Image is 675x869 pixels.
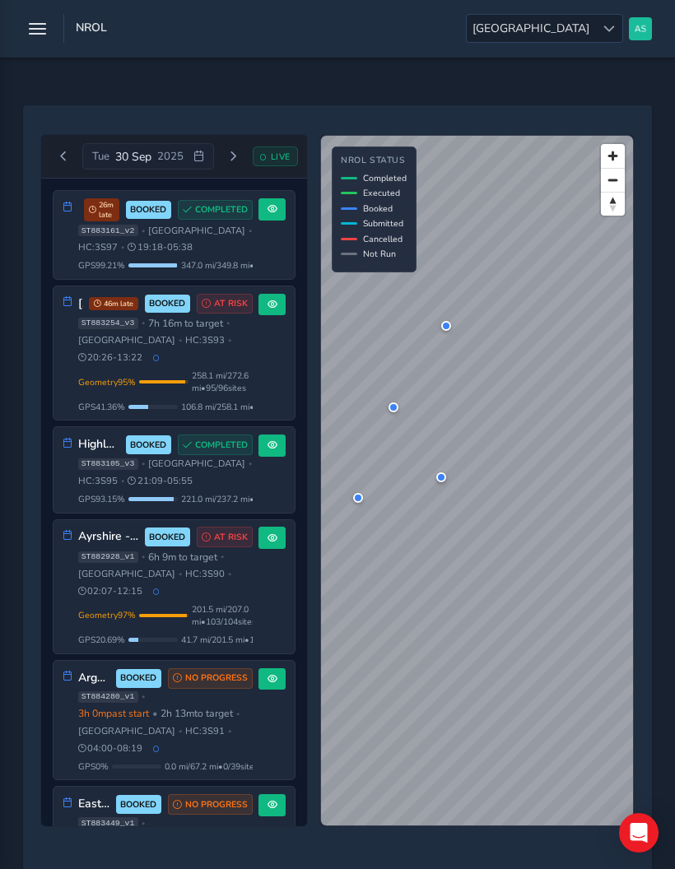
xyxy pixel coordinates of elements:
button: Zoom out [601,168,625,192]
h3: Highlands - 3S95 [78,438,120,452]
span: HC: 3S91 [185,725,225,737]
span: Submitted [363,217,403,230]
span: • [142,819,145,828]
span: Tue [92,149,109,164]
span: Geometry 97 % [78,609,136,621]
span: 7h 16m to target [148,317,223,330]
span: [GEOGRAPHIC_DATA] [467,15,595,42]
span: BOOKED [120,671,156,685]
span: 26m late [84,198,119,221]
span: 30 Sep [115,149,151,165]
span: LIVE [271,151,291,163]
span: COMPLETED [195,203,248,216]
span: ST883449_v1 [78,817,138,829]
span: 106.8 mi / 258.1 mi • 28 / 95 sites [181,401,295,413]
span: ST883105_v3 [78,458,138,470]
h3: Ayrshire - 3S90 [78,530,139,544]
span: 3h 0m past start [78,707,149,720]
span: 221.0 mi / 237.2 mi • 34 / 36 sites [181,493,295,505]
span: 04:00 - 08:19 [78,742,143,755]
h3: Argyle & North Electrics - 3S91 AM [78,671,110,685]
span: ST884280_v1 [78,691,138,703]
span: • [226,318,230,328]
span: • [121,243,124,252]
span: 41.7 mi / 201.5 mi • 19 / 103 sites [181,634,295,646]
span: • [142,318,145,328]
span: • [249,459,252,468]
span: 347.0 mi / 349.8 mi • 24 / 24 sites [181,259,295,272]
span: BOOKED [130,203,166,216]
h3: [GEOGRAPHIC_DATA], [GEOGRAPHIC_DATA], [GEOGRAPHIC_DATA] 3S93 [78,297,83,311]
span: 201.5 mi / 207.0 mi • 103 / 104 sites [192,603,256,628]
span: 6h 9m to target [148,551,217,564]
span: GPS 0 % [78,760,109,773]
span: • [152,707,157,720]
button: Previous day [50,146,77,167]
span: ST883254_v3 [78,318,138,329]
div: Open Intercom Messenger [619,813,659,853]
span: COMPLETED [195,439,248,452]
span: Booked [363,202,393,215]
button: Zoom in [601,144,625,168]
span: 19:18 - 05:38 [128,241,193,253]
span: 2h 13m to target [161,707,233,720]
span: GPS 41.36 % [78,401,125,413]
span: • [221,552,224,561]
span: • [179,727,182,736]
span: BOOKED [130,439,166,452]
span: • [121,476,124,486]
span: HC: 3S95 [78,475,118,487]
span: NO PROGRESS [185,798,248,811]
span: • [236,709,240,718]
img: diamond-layout [629,17,652,40]
button: Reset bearing to north [601,192,625,216]
span: 21:09 - 05:55 [128,475,193,487]
span: GPS 20.69 % [78,634,125,646]
span: Not Run [363,248,396,260]
span: Completed [363,172,407,184]
span: Cancelled [363,233,403,245]
span: BOOKED [149,531,185,544]
span: ST882928_v1 [78,551,138,563]
span: [GEOGRAPHIC_DATA] [78,334,175,346]
span: BOOKED [149,297,185,310]
span: NROL [76,20,107,43]
span: 02:07 - 12:15 [78,585,143,597]
span: 0.0 mi / 67.2 mi • 0 / 39 sites [165,760,258,773]
span: BOOKED [120,798,156,811]
span: HC: 3S97 [78,241,118,253]
span: HC: 3S90 [185,568,225,580]
span: • [249,226,252,235]
span: GPS 99.21 % [78,259,125,272]
span: • [142,459,145,468]
h3: East Kilbride and [GEOGRAPHIC_DATA] [78,797,110,811]
span: • [228,569,231,579]
span: • [228,336,231,345]
span: • [142,692,145,701]
span: NO PROGRESS [185,671,248,685]
span: • [179,569,182,579]
span: • [142,552,145,561]
span: ST883161_v2 [78,225,138,236]
span: Executed [363,187,400,199]
span: HC: 3S93 [185,334,225,346]
span: 2025 [157,149,184,164]
span: GPS 93.15 % [78,493,125,505]
span: • [142,226,145,235]
span: 20:26 - 13:22 [78,351,143,364]
span: [GEOGRAPHIC_DATA] [148,458,245,470]
span: 258.1 mi / 272.6 mi • 95 / 96 sites [192,369,254,394]
button: Next day [220,146,247,167]
span: • [228,727,231,736]
span: [GEOGRAPHIC_DATA] [78,725,175,737]
span: AT RISK [214,297,248,310]
h4: NROL Status [341,156,407,166]
span: 46m late [89,297,138,310]
span: Geometry 95 % [78,376,136,388]
span: [GEOGRAPHIC_DATA] [148,225,245,237]
span: • [179,336,182,345]
span: [GEOGRAPHIC_DATA] [78,568,175,580]
span: AT RISK [214,531,248,544]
